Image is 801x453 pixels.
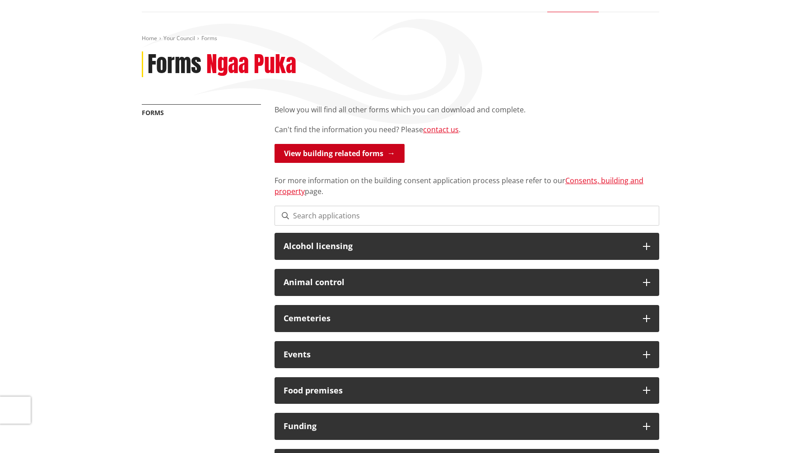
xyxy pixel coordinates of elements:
h3: Funding [284,422,634,431]
a: Forms [142,108,164,117]
h3: Events [284,350,634,359]
a: View building related forms [275,144,405,163]
a: Your Council [163,34,195,42]
a: contact us [423,125,459,134]
span: Forms [201,34,217,42]
h3: Alcohol licensing [284,242,634,251]
h3: Animal control [284,278,634,287]
h3: Cemeteries [284,314,634,323]
nav: breadcrumb [142,35,659,42]
iframe: Messenger Launcher [759,415,792,448]
h3: Food premises [284,386,634,395]
p: Below you will find all other forms which you can download and complete. [275,104,659,115]
input: Search applications [275,206,659,226]
h2: Ngaa Puka [206,51,296,78]
p: Can't find the information you need? Please . [275,124,659,135]
a: Home [142,34,157,42]
p: For more information on the building consent application process please refer to our page. [275,164,659,197]
h1: Forms [148,51,201,78]
a: Consents, building and property [275,176,643,196]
